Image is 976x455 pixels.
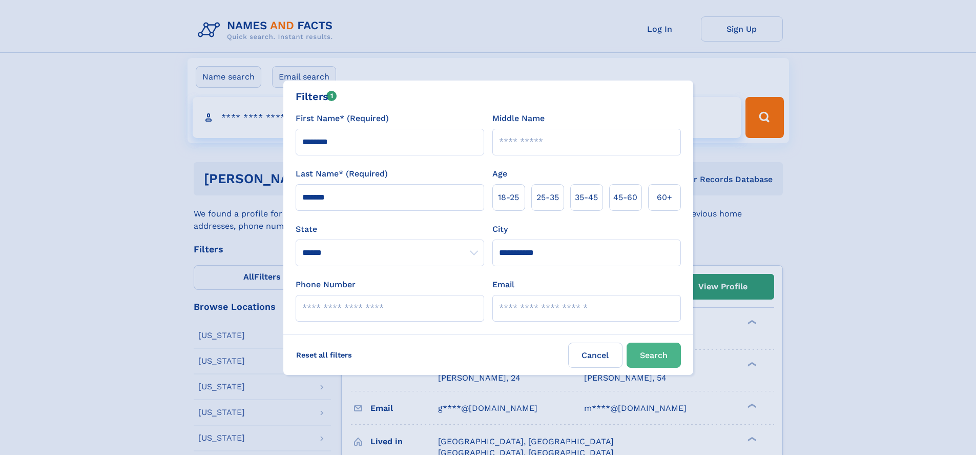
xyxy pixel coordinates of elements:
label: First Name* (Required) [296,112,389,125]
label: Phone Number [296,279,356,291]
div: Filters [296,89,337,104]
label: City [492,223,508,235]
button: Search [627,343,681,368]
span: 45‑60 [613,191,637,204]
label: Reset all filters [289,343,359,367]
label: Cancel [568,343,622,368]
label: Last Name* (Required) [296,168,388,180]
span: 60+ [657,191,672,204]
span: 25‑35 [536,191,559,204]
label: Age [492,168,507,180]
label: Middle Name [492,112,545,125]
span: 35‑45 [575,191,598,204]
span: 18‑25 [498,191,519,204]
label: Email [492,279,514,291]
label: State [296,223,484,235]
